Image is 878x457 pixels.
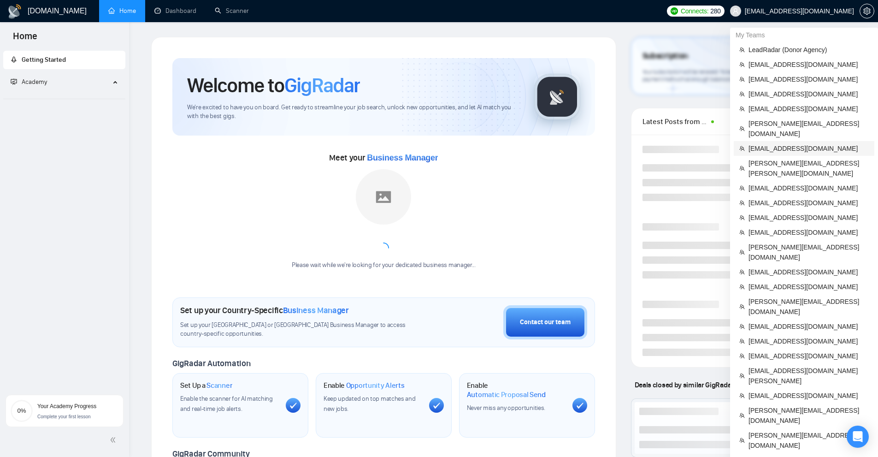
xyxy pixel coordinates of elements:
[206,381,232,390] span: Scanner
[739,438,745,443] span: team
[739,91,745,97] span: team
[503,305,587,339] button: Contact our team
[739,146,745,151] span: team
[748,45,869,55] span: LeadRadar (Donor Agency)
[748,104,869,114] span: [EMAIL_ADDRESS][DOMAIN_NAME]
[534,74,580,120] img: gigradar-logo.png
[284,73,360,98] span: GigRadar
[847,426,869,448] div: Open Intercom Messenger
[739,77,745,82] span: team
[739,126,745,131] span: team
[180,381,232,390] h1: Set Up a
[748,143,869,154] span: [EMAIL_ADDRESS][DOMAIN_NAME]
[180,321,424,338] span: Set up your [GEOGRAPHIC_DATA] or [GEOGRAPHIC_DATA] Business Manager to access country-specific op...
[108,7,136,15] a: homeHome
[739,304,745,309] span: team
[154,7,196,15] a: dashboardDashboard
[748,321,869,332] span: [EMAIL_ADDRESS][DOMAIN_NAME]
[748,213,869,223] span: [EMAIL_ADDRESS][DOMAIN_NAME]
[631,377,756,393] span: Deals closed by similar GigRadar users
[187,103,519,121] span: We're excited to have you on board. Get ready to streamline your job search, unlock new opportuni...
[748,366,869,386] span: [EMAIL_ADDRESS][DOMAIN_NAME][PERSON_NAME]
[739,353,745,359] span: team
[748,158,869,178] span: [PERSON_NAME][EMAIL_ADDRESS][PERSON_NAME][DOMAIN_NAME]
[748,297,869,317] span: [PERSON_NAME][EMAIL_ADDRESS][DOMAIN_NAME]
[739,166,745,171] span: team
[710,6,720,16] span: 280
[215,7,249,15] a: searchScanner
[739,106,745,112] span: team
[324,395,416,413] span: Keep updated on top matches and new jobs.
[739,393,745,398] span: team
[748,119,869,139] span: [PERSON_NAME][EMAIL_ADDRESS][DOMAIN_NAME]
[286,261,481,270] div: Please wait while we're looking for your dedicated business manager...
[187,73,360,98] h1: Welcome to
[739,413,745,418] span: team
[3,51,125,69] li: Getting Started
[739,269,745,275] span: team
[11,78,47,86] span: Academy
[642,116,708,127] span: Latest Posts from the GigRadar Community
[642,48,688,64] span: Subscription
[671,7,678,15] img: upwork-logo.png
[748,282,869,292] span: [EMAIL_ADDRESS][DOMAIN_NAME]
[748,336,869,346] span: [EMAIL_ADDRESS][DOMAIN_NAME]
[748,198,869,208] span: [EMAIL_ADDRESS][DOMAIN_NAME]
[739,200,745,206] span: team
[329,153,438,163] span: Meet your
[739,284,745,290] span: team
[739,215,745,220] span: team
[748,59,869,70] span: [EMAIL_ADDRESS][DOMAIN_NAME]
[110,435,119,445] span: double-left
[3,95,125,101] li: Academy Homepage
[367,153,438,162] span: Business Manager
[37,414,91,419] span: Complete your first lesson
[748,405,869,426] span: [PERSON_NAME][EMAIL_ADDRESS][DOMAIN_NAME]
[283,305,349,315] span: Business Manager
[11,78,17,85] span: fund-projection-screen
[22,78,47,86] span: Academy
[748,430,869,451] span: [PERSON_NAME][EMAIL_ADDRESS][DOMAIN_NAME]
[7,4,22,19] img: logo
[467,390,546,399] span: Automatic Proposal Send
[467,381,565,399] h1: Enable
[739,249,745,255] span: team
[860,4,874,18] button: setting
[748,391,869,401] span: [EMAIL_ADDRESS][DOMAIN_NAME]
[22,56,66,64] span: Getting Started
[346,381,405,390] span: Opportunity Alerts
[748,227,869,237] span: [EMAIL_ADDRESS][DOMAIN_NAME]
[356,169,411,225] img: placeholder.png
[748,89,869,99] span: [EMAIL_ADDRESS][DOMAIN_NAME]
[37,403,96,410] span: Your Academy Progress
[739,185,745,191] span: team
[748,183,869,193] span: [EMAIL_ADDRESS][DOMAIN_NAME]
[681,6,708,16] span: Connects:
[732,8,739,14] span: user
[739,62,745,67] span: team
[748,242,869,262] span: [PERSON_NAME][EMAIL_ADDRESS][DOMAIN_NAME]
[520,317,571,327] div: Contact our team
[739,324,745,329] span: team
[748,267,869,277] span: [EMAIL_ADDRESS][DOMAIN_NAME]
[642,68,831,83] span: Your subscription will be renewed. To keep things running smoothly, make sure your payment method...
[467,404,545,412] span: Never miss any opportunities.
[739,230,745,235] span: team
[172,358,250,368] span: GigRadar Automation
[180,395,273,413] span: Enable the scanner for AI matching and real-time job alerts.
[11,56,17,63] span: rocket
[748,74,869,84] span: [EMAIL_ADDRESS][DOMAIN_NAME]
[739,373,745,379] span: team
[6,30,45,49] span: Home
[324,381,405,390] h1: Enable
[739,47,745,53] span: team
[739,338,745,344] span: team
[11,408,33,414] span: 0%
[377,242,390,255] span: loading
[180,305,349,315] h1: Set up your Country-Specific
[730,28,878,42] div: My Teams
[860,7,874,15] a: setting
[748,351,869,361] span: [EMAIL_ADDRESS][DOMAIN_NAME]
